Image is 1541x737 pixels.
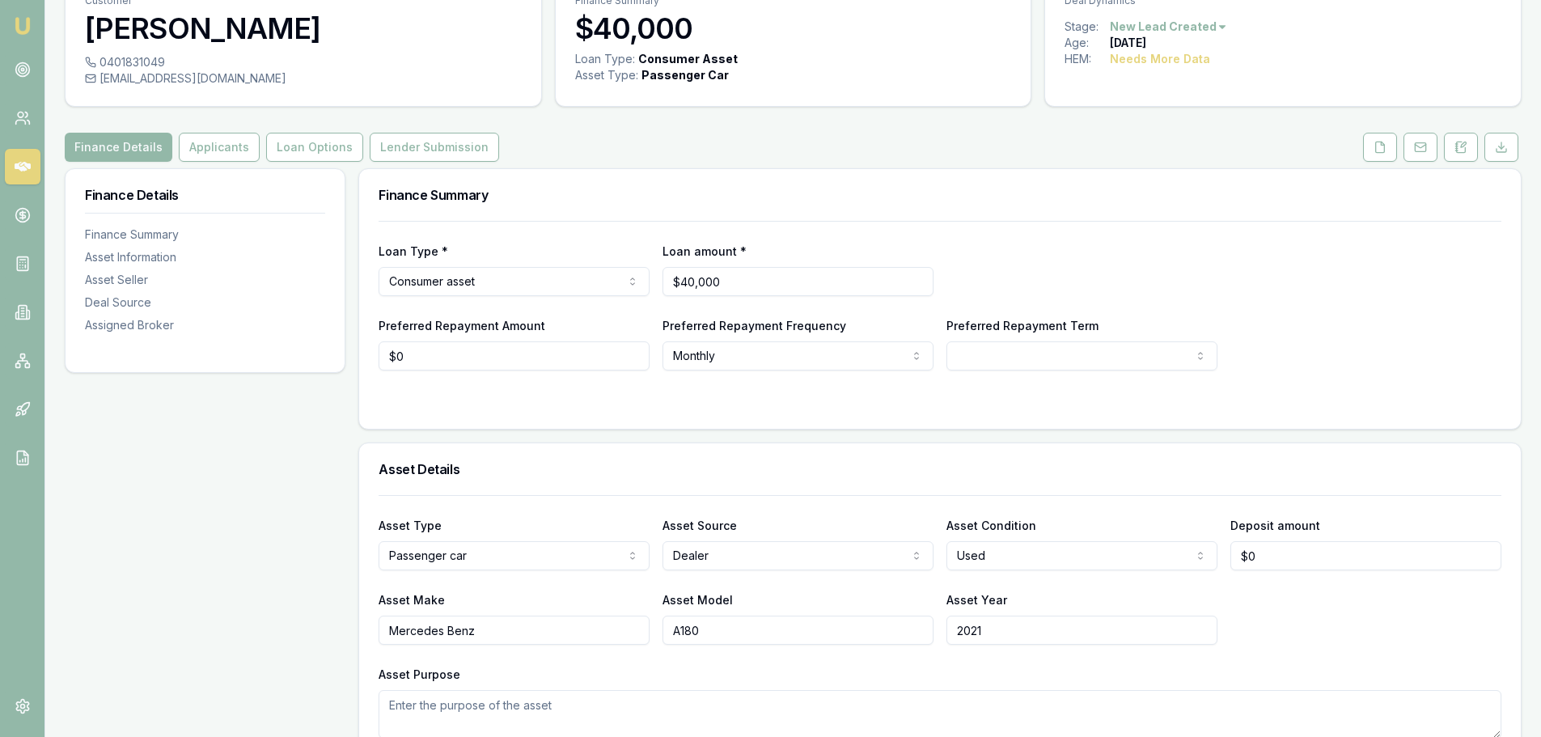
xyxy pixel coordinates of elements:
[1065,19,1110,35] div: Stage:
[379,463,1501,476] h3: Asset Details
[638,51,738,67] div: Consumer Asset
[379,319,545,332] label: Preferred Repayment Amount
[65,133,176,162] a: Finance Details
[85,317,325,333] div: Assigned Broker
[1230,541,1501,570] input: $
[370,133,499,162] button: Lender Submission
[379,244,448,258] label: Loan Type *
[379,667,460,681] label: Asset Purpose
[85,294,325,311] div: Deal Source
[641,67,729,83] div: Passenger Car
[1230,519,1320,532] label: Deposit amount
[85,54,522,70] div: 0401831049
[379,519,442,532] label: Asset Type
[176,133,263,162] a: Applicants
[1110,19,1228,35] button: New Lead Created
[663,267,933,296] input: $
[379,341,650,371] input: $
[1110,35,1146,51] div: [DATE]
[85,272,325,288] div: Asset Seller
[1110,51,1210,67] div: Needs More Data
[65,133,172,162] button: Finance Details
[179,133,260,162] button: Applicants
[366,133,502,162] a: Lender Submission
[85,227,325,243] div: Finance Summary
[575,67,638,83] div: Asset Type :
[263,133,366,162] a: Loan Options
[663,319,846,332] label: Preferred Repayment Frequency
[85,249,325,265] div: Asset Information
[13,16,32,36] img: emu-icon-u.png
[946,519,1036,532] label: Asset Condition
[1065,35,1110,51] div: Age:
[1065,51,1110,67] div: HEM:
[379,593,445,607] label: Asset Make
[575,51,635,67] div: Loan Type:
[663,593,733,607] label: Asset Model
[663,519,737,532] label: Asset Source
[946,593,1007,607] label: Asset Year
[663,244,747,258] label: Loan amount *
[85,70,522,87] div: [EMAIL_ADDRESS][DOMAIN_NAME]
[85,188,325,201] h3: Finance Details
[266,133,363,162] button: Loan Options
[85,12,522,44] h3: [PERSON_NAME]
[379,188,1501,201] h3: Finance Summary
[946,319,1099,332] label: Preferred Repayment Term
[575,12,1012,44] h3: $40,000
